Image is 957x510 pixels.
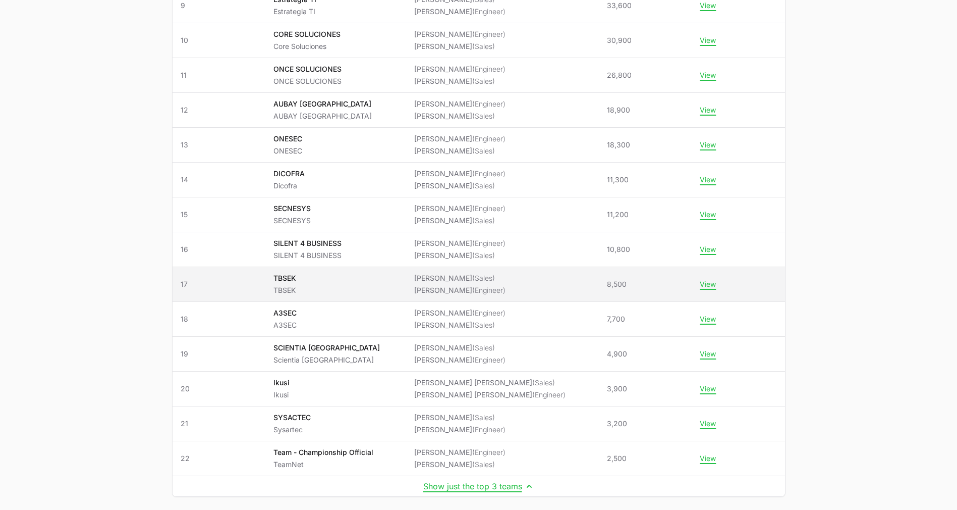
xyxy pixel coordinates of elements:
span: 11 [181,70,257,80]
span: 9 [181,1,257,11]
span: 19 [181,349,257,359]
li: [PERSON_NAME] [414,447,505,457]
span: 26,800 [607,70,632,80]
li: [PERSON_NAME] [414,41,505,52]
span: (Sales) [472,112,495,120]
span: 3,200 [607,419,627,429]
button: View [700,71,716,80]
button: View [700,210,716,219]
button: View [700,175,716,184]
span: 8,500 [607,279,627,289]
button: View [700,454,716,463]
button: Show just the top 3 teams [423,481,534,491]
p: SECNESYS [273,216,311,226]
li: [PERSON_NAME] [414,99,505,109]
span: 15 [181,210,257,220]
span: (Engineer) [472,425,505,434]
span: 3,900 [607,384,627,394]
span: (Sales) [472,413,495,422]
p: Core Soluciones [273,41,341,52]
span: (Sales) [472,460,495,469]
li: [PERSON_NAME] [414,76,505,86]
span: 30,900 [607,35,632,45]
p: ONCE SOLUCIONES [273,64,342,74]
span: 18 [181,314,257,324]
li: [PERSON_NAME] [414,29,505,39]
span: 11,200 [607,210,629,220]
span: 33,600 [607,1,632,11]
span: 4,900 [607,349,627,359]
p: TBSEK [273,285,296,295]
span: (Sales) [472,343,495,352]
span: 10,800 [607,244,630,254]
li: [PERSON_NAME] [414,181,505,191]
span: 22 [181,453,257,464]
li: [PERSON_NAME] [414,146,505,156]
span: (Sales) [472,146,495,155]
li: [PERSON_NAME] [414,273,505,283]
p: DICOFRA [273,169,305,179]
p: A3SEC [273,308,297,318]
p: Dicofra [273,181,305,191]
span: (Sales) [472,251,495,260]
span: 14 [181,175,257,185]
p: Team - Championship Official [273,447,373,457]
p: ONESEC [273,134,302,144]
span: (Sales) [472,77,495,85]
span: (Sales) [532,378,555,387]
span: (Engineer) [472,355,505,364]
li: [PERSON_NAME] [414,238,505,248]
span: (Engineer) [472,99,505,108]
p: Estrategia TI [273,7,316,17]
li: [PERSON_NAME] [414,425,505,435]
li: [PERSON_NAME] [414,413,505,423]
li: [PERSON_NAME] [414,343,505,353]
p: TeamNet [273,460,373,470]
span: 18,300 [607,140,630,150]
span: 11,300 [607,175,629,185]
span: 21 [181,419,257,429]
p: SYSACTEC [273,413,311,423]
span: (Engineer) [472,30,505,38]
button: View [700,384,716,393]
p: SILENT 4 BUSINESS [273,238,342,248]
button: View [700,349,716,359]
span: (Engineer) [532,390,566,399]
li: [PERSON_NAME] [414,134,505,144]
button: View [700,280,716,289]
span: (Sales) [472,216,495,225]
span: (Engineer) [472,286,505,294]
p: SECNESYS [273,203,311,214]
li: [PERSON_NAME] [414,216,505,226]
li: [PERSON_NAME] [414,285,505,295]
span: (Engineer) [472,239,505,247]
li: [PERSON_NAME] [414,250,505,261]
p: AUBAY [GEOGRAPHIC_DATA] [273,111,372,121]
button: View [700,245,716,254]
span: (Sales) [472,321,495,329]
span: (Engineer) [472,7,505,16]
span: 18,900 [607,105,630,115]
p: SILENT 4 BUSINESS [273,250,342,261]
p: Ikusi [273,390,290,400]
span: 12 [181,105,257,115]
button: View [700,36,716,45]
button: View [700,106,716,115]
p: A3SEC [273,320,297,330]
span: (Sales) [472,42,495,50]
span: 13 [181,140,257,150]
p: AUBAY [GEOGRAPHIC_DATA] [273,99,372,109]
span: (Engineer) [472,204,505,213]
p: ONESEC [273,146,302,156]
span: 20 [181,384,257,394]
span: 17 [181,279,257,289]
span: (Engineer) [472,65,505,73]
p: ONCE SOLUCIONES [273,76,342,86]
span: (Engineer) [472,448,505,456]
li: [PERSON_NAME] [414,460,505,470]
span: 16 [181,244,257,254]
button: View [700,419,716,428]
p: SCIENTIA [GEOGRAPHIC_DATA] [273,343,380,353]
p: TBSEK [273,273,296,283]
li: [PERSON_NAME] [PERSON_NAME] [414,378,566,388]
